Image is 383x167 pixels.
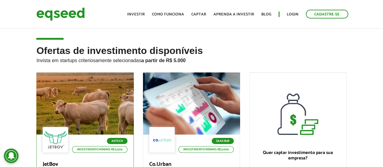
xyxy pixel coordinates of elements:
p: Agtech [107,138,127,144]
p: Investimento mínimo: R$ 5.000 [178,146,234,153]
p: Quer captar investimento para sua empresa? [256,150,340,161]
a: Captar [191,12,206,16]
a: Blog [261,12,271,16]
p: Investimento mínimo: R$ 5.000 [72,146,127,153]
a: Cadastre-se [306,10,348,18]
p: Invista em startups criteriosamente selecionadas [36,56,346,63]
a: Login [287,12,299,16]
h2: Ofertas de investimento disponíveis [36,45,346,72]
strong: a partir de R$ 5.000 [141,58,186,63]
img: EqSeed [36,6,85,22]
a: Como funciona [152,12,184,16]
a: Investir [127,12,145,16]
a: Aprenda a investir [213,12,254,16]
p: SaaS B2B [212,138,234,144]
